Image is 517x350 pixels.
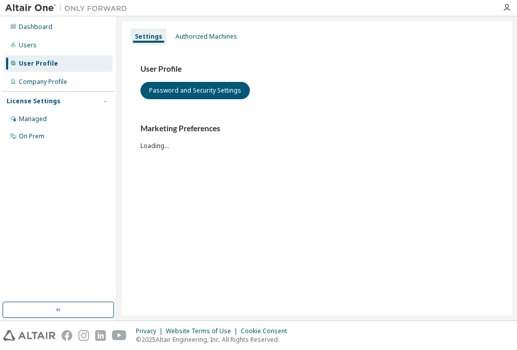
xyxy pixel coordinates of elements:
img: youtube.svg [112,330,127,341]
h3: User Profile [140,64,494,74]
button: Password and Security Settings [140,82,250,99]
div: Settings [135,33,162,41]
img: linkedin.svg [95,330,106,341]
div: Authorized Machines [176,33,237,41]
img: Altair One [5,3,132,13]
img: altair_logo.svg [3,330,55,341]
div: User Profile [19,60,58,68]
div: Privacy [136,327,166,335]
img: facebook.svg [62,330,72,341]
div: On Prem [19,132,44,140]
div: Users [19,41,37,49]
div: Loading... [140,124,494,150]
div: Company Profile [19,78,67,86]
p: © 2025 Altair Engineering, Inc. All Rights Reserved. [136,335,293,344]
img: instagram.svg [78,330,89,341]
div: Dashboard [19,23,52,31]
div: Website Terms of Use [166,327,241,335]
h3: Marketing Preferences [140,124,494,134]
div: Managed [19,115,47,123]
div: License Settings [7,97,61,105]
div: Cookie Consent [241,327,293,335]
